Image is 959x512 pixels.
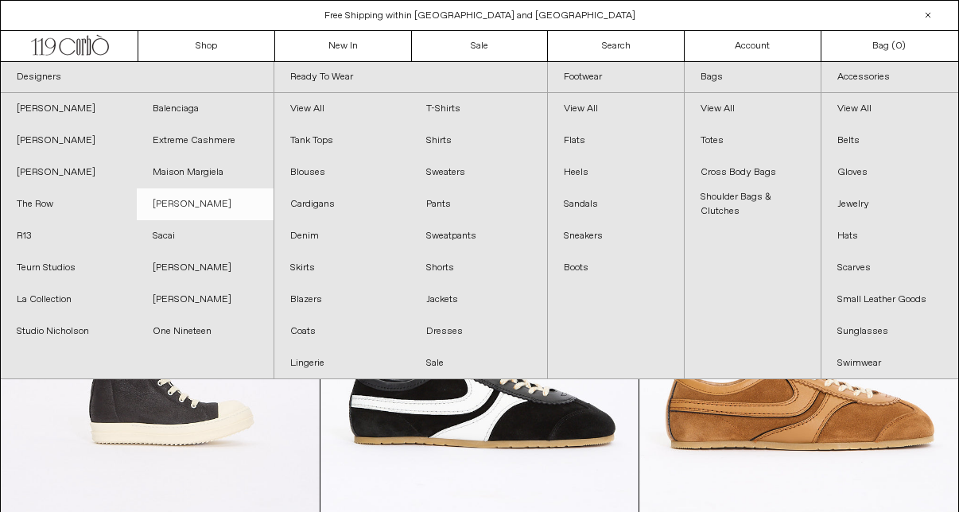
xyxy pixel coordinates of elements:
a: Swimwear [821,347,958,379]
a: Cardigans [274,188,410,220]
a: Sweatpants [410,220,546,252]
a: T-Shirts [410,93,546,125]
a: Footwear [548,62,684,93]
a: Search [548,31,685,61]
a: [PERSON_NAME] [137,252,273,284]
a: Scarves [821,252,958,284]
a: Teurn Studios [1,252,137,284]
a: View All [274,93,410,125]
a: Coats [274,316,410,347]
a: The Row [1,188,137,220]
a: Studio Nicholson [1,316,137,347]
a: [PERSON_NAME] [137,284,273,316]
a: Bag () [821,31,958,61]
a: Sale [412,31,549,61]
a: [PERSON_NAME] [1,125,137,157]
span: ) [895,39,906,53]
a: Accessories [821,62,958,93]
a: Shop [138,31,275,61]
a: La Collection [1,284,137,316]
a: View All [548,93,684,125]
a: Boots [548,252,684,284]
a: Blouses [274,157,410,188]
a: Denim [274,220,410,252]
a: Dresses [410,316,546,347]
a: Lingerie [274,347,410,379]
a: [PERSON_NAME] [1,157,137,188]
a: Pants [410,188,546,220]
a: R13 [1,220,137,252]
a: [PERSON_NAME] [137,188,273,220]
a: Balenciaga [137,93,273,125]
a: Belts [821,125,958,157]
a: Sweaters [410,157,546,188]
a: New In [275,31,412,61]
a: Shorts [410,252,546,284]
a: Jewelry [821,188,958,220]
a: One Nineteen [137,316,273,347]
a: Extreme Cashmere [137,125,273,157]
a: Sunglasses [821,316,958,347]
span: 0 [895,40,902,52]
a: Free Shipping within [GEOGRAPHIC_DATA] and [GEOGRAPHIC_DATA] [324,10,635,22]
a: Jackets [410,284,546,316]
a: Sacai [137,220,273,252]
a: Account [685,31,821,61]
a: Shirts [410,125,546,157]
a: [PERSON_NAME] [1,93,137,125]
a: View All [821,93,958,125]
a: Small Leather Goods [821,284,958,316]
a: Tank Tops [274,125,410,157]
a: Totes [685,125,821,157]
a: Sandals [548,188,684,220]
a: Flats [548,125,684,157]
a: Designers [1,62,274,93]
a: Hats [821,220,958,252]
a: Maison Margiela [137,157,273,188]
a: Ready To Wear [274,62,547,93]
a: Sale [410,347,546,379]
a: Heels [548,157,684,188]
a: View All [685,93,821,125]
a: Cross Body Bags [685,157,821,188]
a: Skirts [274,252,410,284]
a: Gloves [821,157,958,188]
a: Blazers [274,284,410,316]
a: Sneakers [548,220,684,252]
a: Shoulder Bags & Clutches [685,188,821,220]
a: Bags [685,62,821,93]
